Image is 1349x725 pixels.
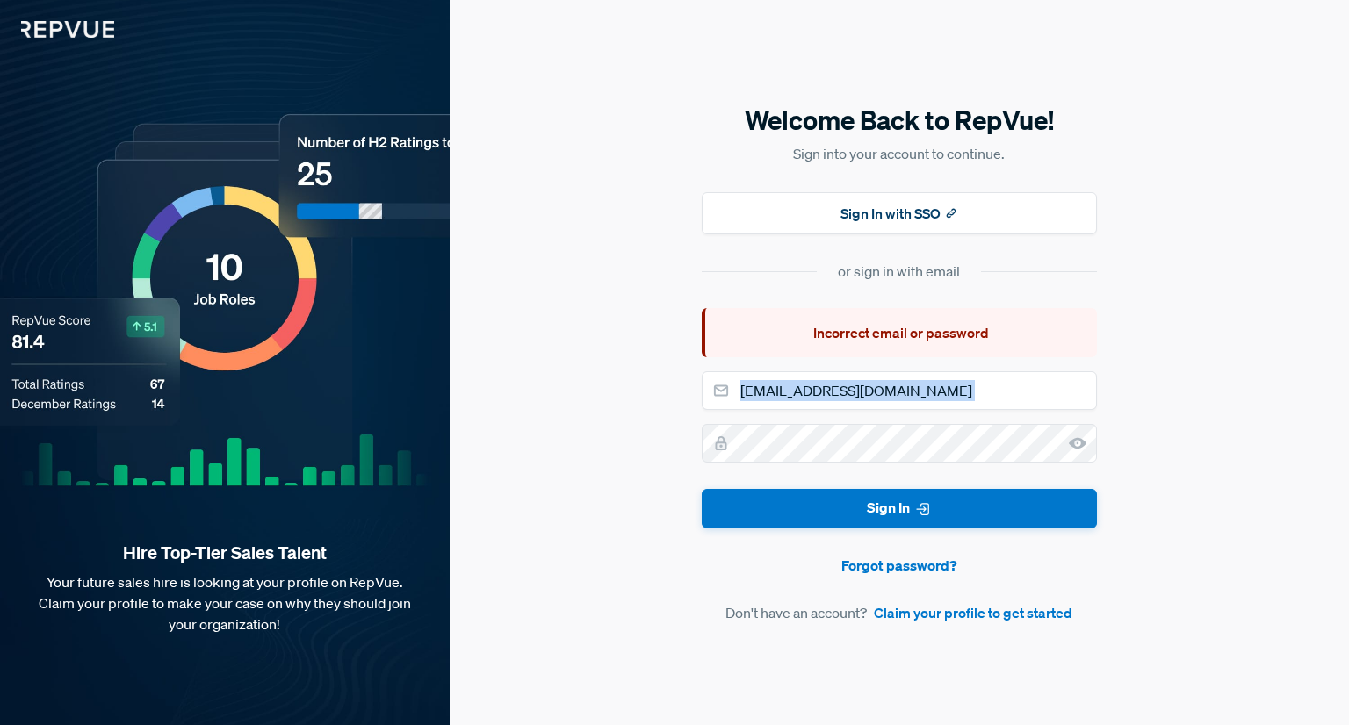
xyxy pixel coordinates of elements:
p: Sign into your account to continue. [702,143,1097,164]
input: Email address [702,371,1097,410]
a: Claim your profile to get started [874,602,1072,623]
h5: Welcome Back to RepVue! [702,102,1097,139]
a: Forgot password? [702,555,1097,576]
div: Incorrect email or password [702,308,1097,357]
div: or sign in with email [838,261,960,282]
button: Sign In with SSO [702,192,1097,234]
p: Your future sales hire is looking at your profile on RepVue. Claim your profile to make your case... [28,571,422,635]
strong: Hire Top-Tier Sales Talent [28,542,422,564]
button: Sign In [702,489,1097,528]
article: Don't have an account? [702,602,1097,623]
